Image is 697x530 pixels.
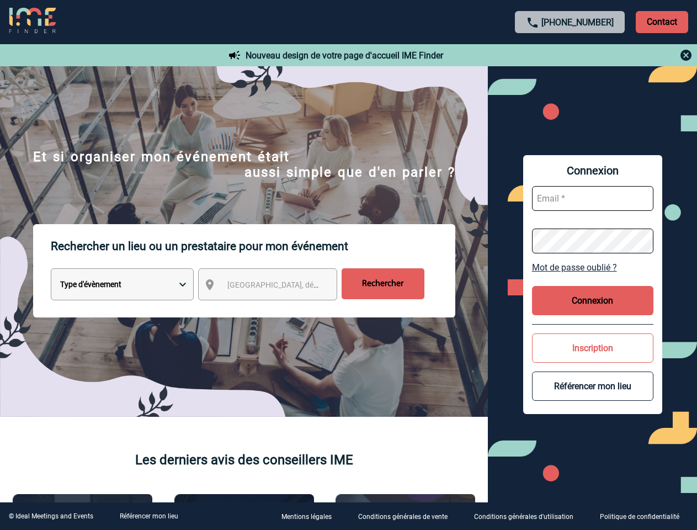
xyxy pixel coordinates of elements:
[120,512,178,520] a: Référencer mon lieu
[591,511,697,522] a: Politique de confidentialité
[600,513,679,521] p: Politique de confidentialité
[227,280,381,289] span: [GEOGRAPHIC_DATA], département, région...
[9,512,93,520] div: © Ideal Meetings and Events
[349,511,465,522] a: Conditions générales de vente
[532,164,653,177] span: Connexion
[541,17,614,28] a: [PHONE_NUMBER]
[532,262,653,273] a: Mot de passe oublié ?
[532,372,653,401] button: Référencer mon lieu
[281,513,332,521] p: Mentions légales
[465,511,591,522] a: Conditions générales d'utilisation
[532,186,653,211] input: Email *
[532,286,653,315] button: Connexion
[273,511,349,522] a: Mentions légales
[526,16,539,29] img: call-24-px.png
[636,11,688,33] p: Contact
[474,513,573,521] p: Conditions générales d'utilisation
[342,268,424,299] input: Rechercher
[51,224,455,268] p: Rechercher un lieu ou un prestataire pour mon événement
[358,513,448,521] p: Conditions générales de vente
[532,333,653,363] button: Inscription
